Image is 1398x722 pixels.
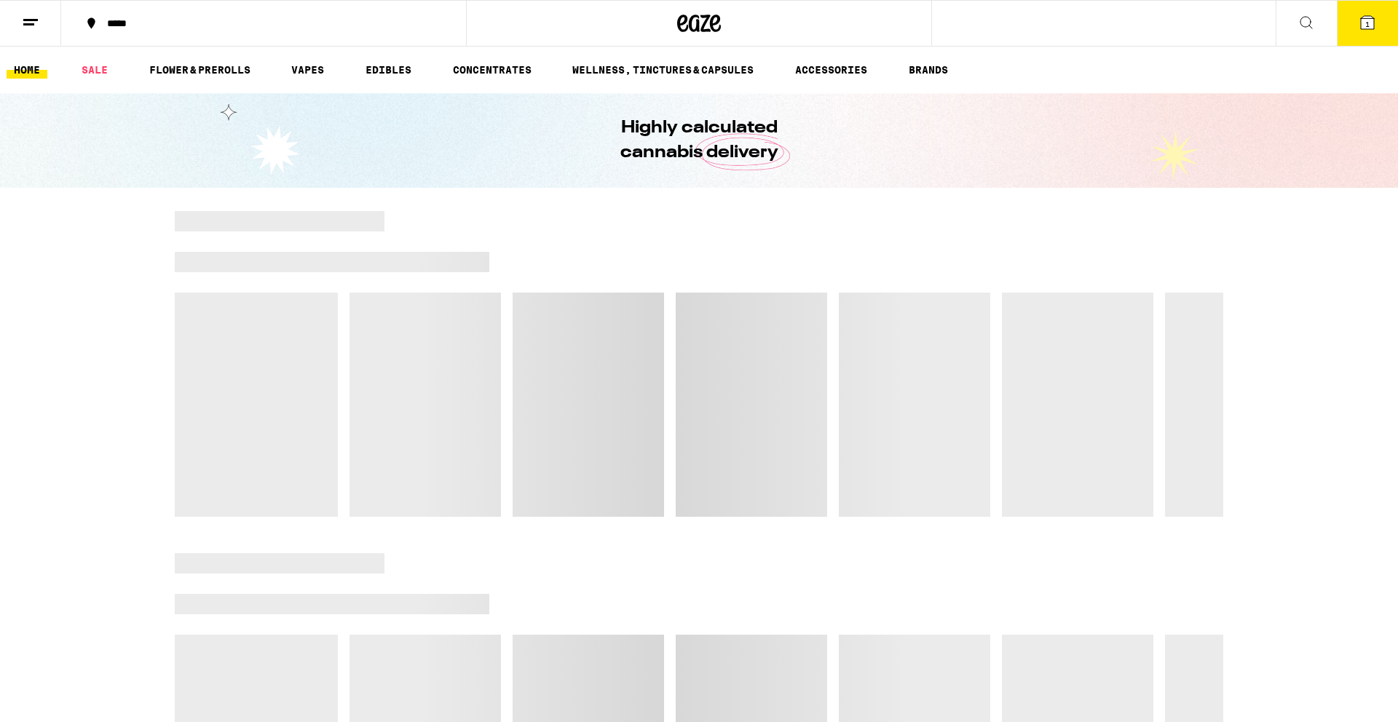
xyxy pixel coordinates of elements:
a: ACCESSORIES [788,61,874,79]
a: SALE [74,61,115,79]
button: 1 [1337,1,1398,46]
a: VAPES [284,61,331,79]
a: HOME [7,61,47,79]
button: BRANDS [901,61,955,79]
a: WELLNESS, TINCTURES & CAPSULES [565,61,761,79]
span: 1 [1365,20,1370,28]
a: EDIBLES [358,61,419,79]
a: CONCENTRATES [446,61,539,79]
h1: Highly calculated cannabis delivery [579,116,819,165]
a: FLOWER & PREROLLS [142,61,258,79]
